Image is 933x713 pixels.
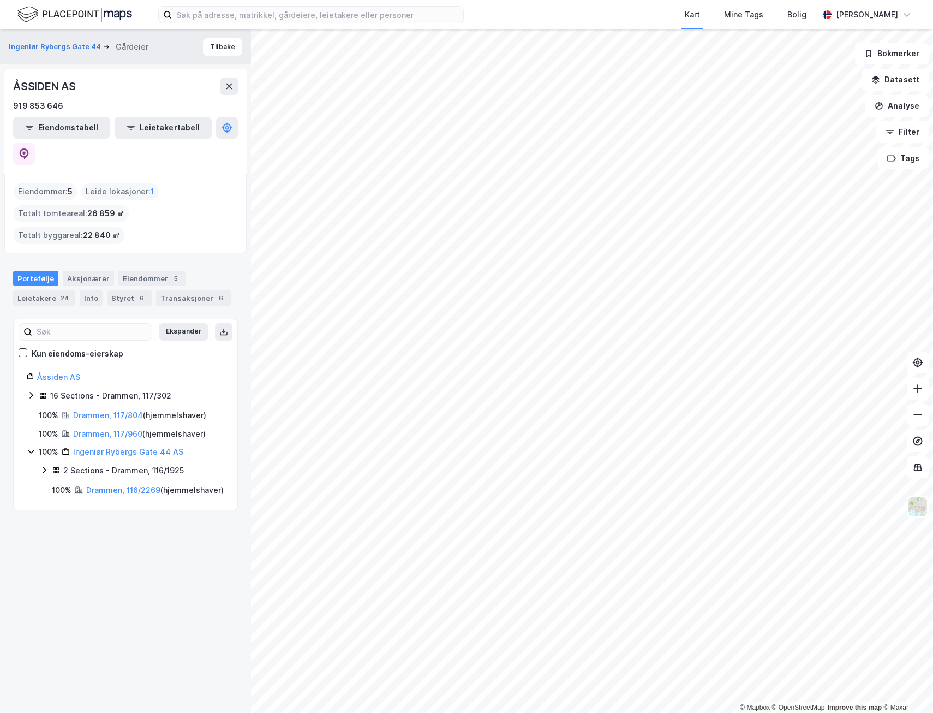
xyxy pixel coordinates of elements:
div: 6 [216,293,226,304]
div: 100% [39,409,58,422]
input: Søk på adresse, matrikkel, gårdeiere, leietakere eller personer [172,7,463,23]
div: 2 Sections - Drammen, 116/1925 [63,464,184,477]
div: 919 853 646 [13,99,63,112]
div: ( hjemmelshaver ) [73,409,206,422]
button: Datasett [862,69,929,91]
div: ÅSSIDEN AS [13,78,78,95]
a: Mapbox [740,704,770,711]
div: ( hjemmelshaver ) [86,484,224,497]
button: Ingeniør Rybergs Gate 44 [9,41,103,52]
div: [PERSON_NAME] [836,8,898,21]
div: 6 [136,293,147,304]
div: 16 Sections - Drammen, 117/302 [50,389,171,402]
span: 26 859 ㎡ [87,207,124,220]
div: 100% [52,484,71,497]
div: Aksjonærer [63,271,114,286]
a: Drammen, 117/804 [73,411,143,420]
div: Leietakere [13,290,75,306]
span: 22 840 ㎡ [83,229,120,242]
a: Åssiden AS [37,372,80,382]
a: OpenStreetMap [772,704,825,711]
div: Leide lokasjoner : [81,183,159,200]
a: Drammen, 116/2269 [86,485,160,495]
iframe: Chat Widget [878,661,933,713]
button: Eiendomstabell [13,117,110,139]
img: Z [907,496,928,517]
div: Info [80,290,103,306]
a: Drammen, 117/960 [73,429,142,438]
button: Filter [876,121,929,143]
div: 100% [39,427,58,441]
input: Søk [32,324,152,340]
div: 5 [170,273,181,284]
div: Eiendommer : [14,183,77,200]
div: Kun eiendoms-eierskap [32,347,123,360]
div: 24 [58,293,71,304]
button: Bokmerker [855,43,929,64]
div: 100% [39,445,58,459]
div: Totalt byggareal : [14,227,124,244]
div: Totalt tomteareal : [14,205,129,222]
span: 5 [68,185,73,198]
div: ( hjemmelshaver ) [73,427,206,441]
span: 1 [151,185,154,198]
a: Improve this map [828,704,882,711]
div: Eiendommer [118,271,186,286]
button: Tilbake [203,38,242,56]
div: Bolig [787,8,806,21]
div: Mine Tags [724,8,763,21]
div: Gårdeier [116,40,148,54]
img: logo.f888ab2527a4732fd821a326f86c7f29.svg [17,5,132,24]
button: Analyse [865,95,929,117]
button: Tags [878,147,929,169]
button: Ekspander [159,323,208,341]
div: Portefølje [13,271,58,286]
div: Kart [685,8,700,21]
div: Transaksjoner [156,290,231,306]
button: Leietakertabell [115,117,212,139]
div: Styret [107,290,152,306]
a: Ingeniør Rybergs Gate 44 AS [73,447,183,456]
